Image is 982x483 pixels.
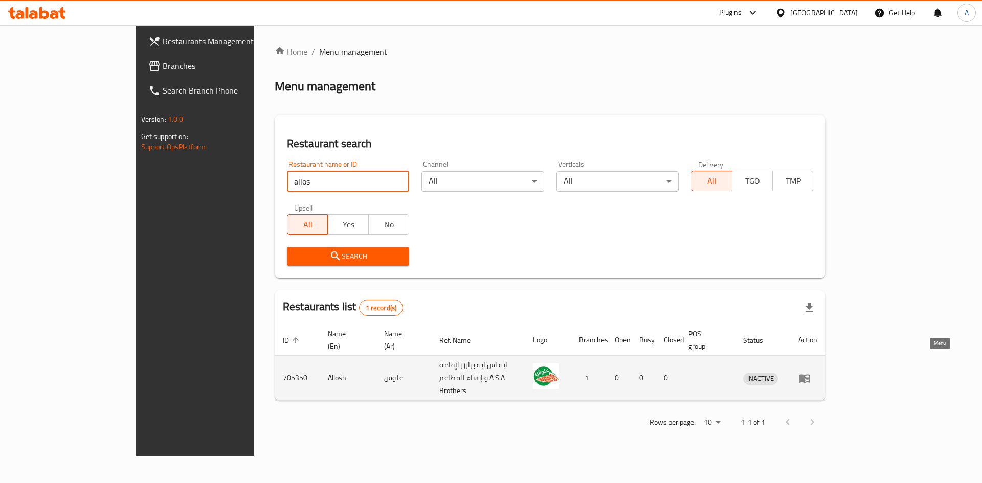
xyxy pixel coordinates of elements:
[698,160,724,168] label: Delivery
[168,112,184,126] span: 1.0.0
[140,78,300,103] a: Search Branch Phone
[287,214,328,235] button: All
[294,204,313,211] label: Upsell
[319,45,387,58] span: Menu management
[790,325,825,356] th: Action
[421,171,544,192] div: All
[275,78,375,95] h2: Menu management
[607,325,631,356] th: Open
[292,217,324,232] span: All
[656,356,680,401] td: 0
[163,84,292,97] span: Search Branch Phone
[320,356,376,401] td: Allosh
[743,334,776,347] span: Status
[287,247,409,266] button: Search
[431,356,525,401] td: ايه اس ايه برازرز لإقامة و إنشاء المطاعم A S A Brothers
[719,7,742,19] div: Plugins
[368,214,409,235] button: No
[141,140,206,153] a: Support.OpsPlatform
[360,303,403,313] span: 1 record(s)
[163,35,292,48] span: Restaurants Management
[376,356,432,401] td: علوش
[556,171,679,192] div: All
[700,415,724,430] div: Rows per page:
[772,171,813,191] button: TMP
[141,112,166,126] span: Version:
[743,373,778,384] span: INACTIVE
[732,171,773,191] button: TGO
[283,334,302,347] span: ID
[328,328,364,352] span: Name (En)
[631,325,656,356] th: Busy
[965,7,969,18] span: A
[688,328,723,352] span: POS group
[163,60,292,72] span: Branches
[275,325,825,401] table: enhanced table
[140,54,300,78] a: Branches
[790,7,858,18] div: [GEOGRAPHIC_DATA]
[736,174,769,189] span: TGO
[571,356,607,401] td: 1
[525,325,571,356] th: Logo
[741,416,765,429] p: 1-1 of 1
[295,250,401,263] span: Search
[287,136,813,151] h2: Restaurant search
[332,217,364,232] span: Yes
[384,328,419,352] span: Name (Ar)
[287,171,409,192] input: Search for restaurant name or ID..
[533,363,559,389] img: Allosh
[650,416,696,429] p: Rows per page:
[140,29,300,54] a: Restaurants Management
[777,174,809,189] span: TMP
[656,325,680,356] th: Closed
[607,356,631,401] td: 0
[373,217,405,232] span: No
[311,45,315,58] li: /
[696,174,728,189] span: All
[439,334,484,347] span: Ref. Name
[283,299,403,316] h2: Restaurants list
[327,214,368,235] button: Yes
[359,300,404,316] div: Total records count
[797,295,821,320] div: Export file
[631,356,656,401] td: 0
[691,171,732,191] button: All
[141,130,188,143] span: Get support on:
[275,45,825,58] nav: breadcrumb
[571,325,607,356] th: Branches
